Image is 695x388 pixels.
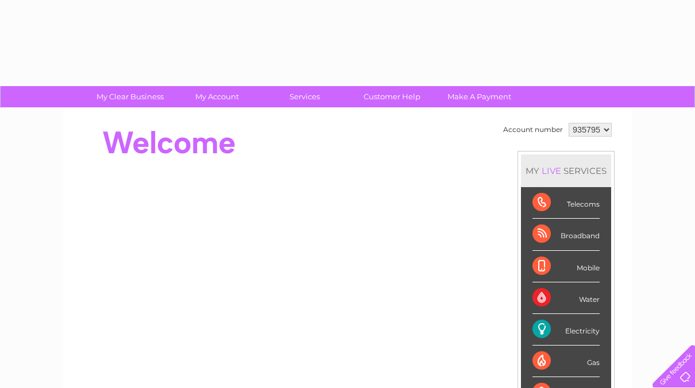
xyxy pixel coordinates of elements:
div: Broadband [532,219,600,250]
div: Gas [532,346,600,377]
a: My Account [170,86,265,107]
td: Account number [500,120,566,139]
div: Water [532,282,600,314]
div: LIVE [539,165,563,176]
div: Mobile [532,251,600,282]
div: Telecoms [532,187,600,219]
div: MY SERVICES [521,154,611,187]
a: Services [257,86,352,107]
a: Customer Help [345,86,439,107]
a: My Clear Business [83,86,177,107]
div: Electricity [532,314,600,346]
a: Make A Payment [432,86,527,107]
